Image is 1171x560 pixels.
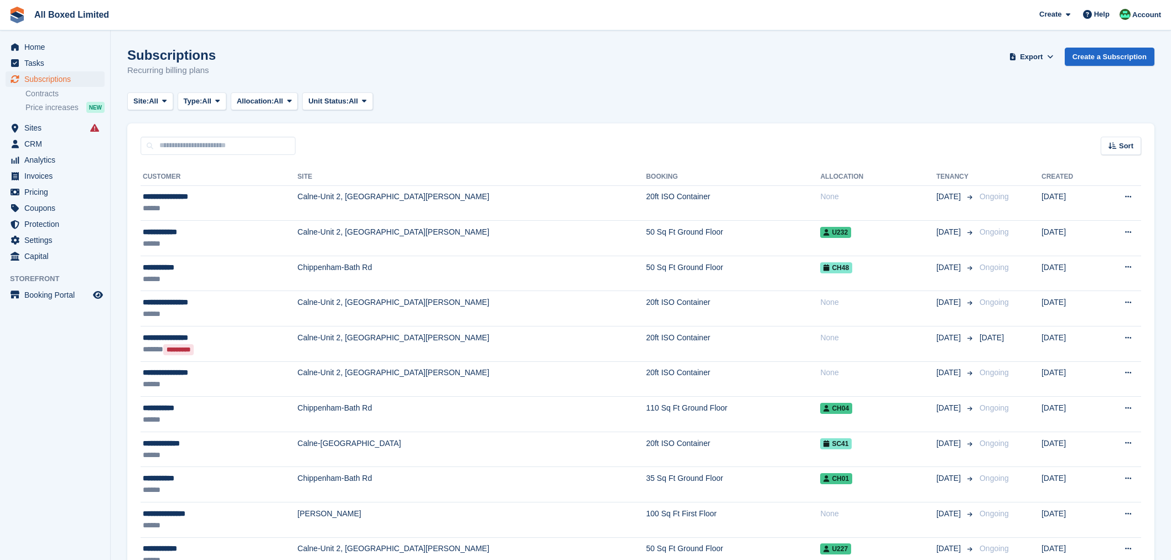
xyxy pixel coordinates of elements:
span: All [149,96,158,107]
td: [PERSON_NAME] [298,502,646,538]
a: All Boxed Limited [30,6,113,24]
span: [DATE] [936,226,963,238]
h1: Subscriptions [127,48,216,63]
td: 50 Sq Ft Ground Floor [646,256,820,291]
button: Type: All [178,92,226,111]
a: menu [6,200,105,216]
span: Price increases [25,102,79,113]
td: 100 Sq Ft First Floor [646,502,820,538]
span: Ongoing [980,439,1009,448]
th: Allocation [820,168,936,186]
button: Site: All [127,92,173,111]
td: 35 Sq Ft Ground Floor [646,467,820,502]
span: Subscriptions [24,71,91,87]
span: Ongoing [980,263,1009,272]
td: Calne-Unit 2, [GEOGRAPHIC_DATA][PERSON_NAME] [298,326,646,362]
div: None [820,332,936,344]
span: [DATE] [936,473,963,484]
span: Ongoing [980,192,1009,201]
span: Settings [24,232,91,248]
span: Tasks [24,55,91,71]
td: Calne-[GEOGRAPHIC_DATA] [298,432,646,467]
a: menu [6,152,105,168]
span: Analytics [24,152,91,168]
span: [DATE] [936,332,963,344]
td: 20ft ISO Container [646,361,820,397]
div: None [820,508,936,520]
td: [DATE] [1042,221,1099,256]
span: Ongoing [980,403,1009,412]
a: menu [6,248,105,264]
span: Allocation: [237,96,274,107]
td: [DATE] [1042,256,1099,291]
a: menu [6,39,105,55]
a: Create a Subscription [1065,48,1154,66]
span: CH01 [820,473,852,484]
th: Tenancy [936,168,975,186]
td: [DATE] [1042,185,1099,221]
span: All [349,96,358,107]
span: [DATE] [936,367,963,378]
button: Export [1007,48,1056,66]
a: Price increases NEW [25,101,105,113]
span: Booking Portal [24,287,91,303]
span: Ongoing [980,227,1009,236]
td: [DATE] [1042,502,1099,538]
span: Help [1094,9,1110,20]
span: [DATE] [936,191,963,203]
span: Ongoing [980,544,1009,553]
span: CRM [24,136,91,152]
span: Site: [133,96,149,107]
span: Ongoing [980,474,1009,483]
span: Ongoing [980,368,1009,377]
span: Storefront [10,273,110,284]
span: Create [1039,9,1061,20]
p: Recurring billing plans [127,64,216,77]
i: Smart entry sync failures have occurred [90,123,99,132]
a: menu [6,287,105,303]
td: 50 Sq Ft Ground Floor [646,221,820,256]
td: 20ft ISO Container [646,326,820,362]
span: Coupons [24,200,91,216]
span: All [274,96,283,107]
td: Calne-Unit 2, [GEOGRAPHIC_DATA][PERSON_NAME] [298,221,646,256]
td: [DATE] [1042,291,1099,326]
span: Invoices [24,168,91,184]
th: Booking [646,168,820,186]
span: All [202,96,211,107]
span: Pricing [24,184,91,200]
td: [DATE] [1042,397,1099,432]
span: Ongoing [980,298,1009,307]
a: menu [6,232,105,248]
td: 20ft ISO Container [646,185,820,221]
span: [DATE] [936,262,963,273]
th: Customer [141,168,298,186]
a: menu [6,184,105,200]
td: [DATE] [1042,467,1099,502]
a: Preview store [91,288,105,302]
td: [DATE] [1042,432,1099,467]
span: [DATE] [936,297,963,308]
span: Sites [24,120,91,136]
span: Home [24,39,91,55]
a: Contracts [25,89,105,99]
td: Calne-Unit 2, [GEOGRAPHIC_DATA][PERSON_NAME] [298,361,646,397]
th: Site [298,168,646,186]
div: None [820,367,936,378]
span: CH48 [820,262,852,273]
span: [DATE] [936,438,963,449]
button: Unit Status: All [302,92,372,111]
span: U232 [820,227,851,238]
span: Unit Status: [308,96,349,107]
td: Chippenham-Bath Rd [298,397,646,432]
div: None [820,191,936,203]
a: menu [6,71,105,87]
td: Chippenham-Bath Rd [298,256,646,291]
td: Chippenham-Bath Rd [298,467,646,502]
td: [DATE] [1042,326,1099,362]
td: Calne-Unit 2, [GEOGRAPHIC_DATA][PERSON_NAME] [298,291,646,326]
img: stora-icon-8386f47178a22dfd0bd8f6a31ec36ba5ce8667c1dd55bd0f319d3a0aa187defe.svg [9,7,25,23]
span: Protection [24,216,91,232]
div: NEW [86,102,105,113]
div: None [820,297,936,308]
